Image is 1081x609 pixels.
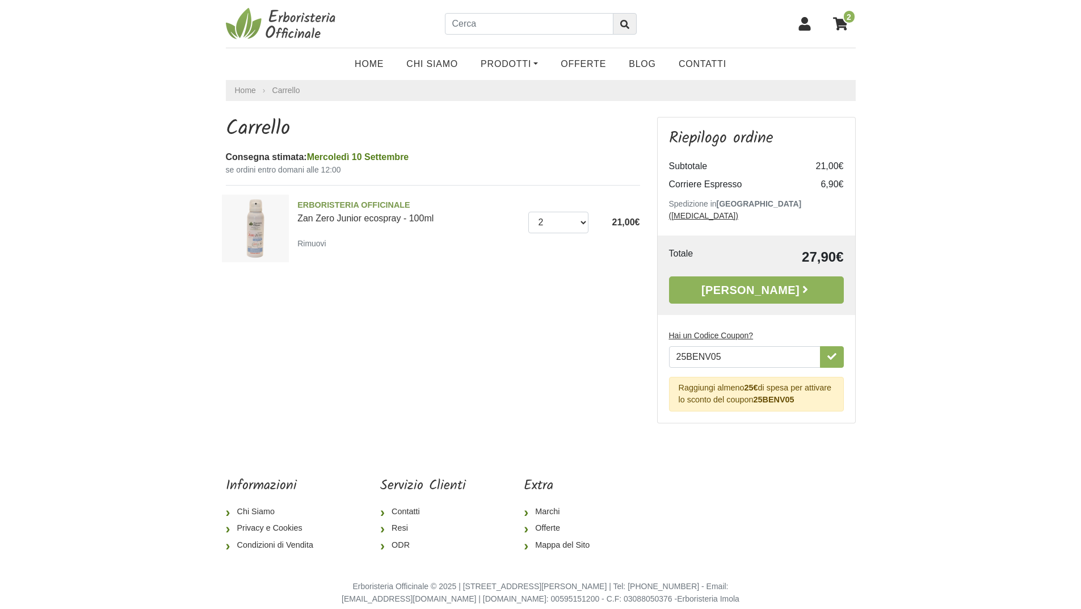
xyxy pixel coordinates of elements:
a: Privacy e Cookies [226,520,322,537]
b: 25BENV05 [754,395,794,404]
a: Carrello [272,86,300,95]
small: Erboristeria Officinale © 2025 | [STREET_ADDRESS][PERSON_NAME] | Tel: [PHONE_NUMBER] - Email: [EM... [342,582,739,603]
h5: Informazioni [226,478,322,494]
td: Subtotale [669,157,798,175]
a: Home [235,85,256,96]
span: ERBORISTERIA OFFICINALE [297,199,520,212]
span: 21,00€ [612,217,640,227]
p: Spedizione in [669,198,844,222]
a: Chi Siamo [226,503,322,520]
td: 6,90€ [798,175,844,194]
a: ODR [380,537,466,554]
div: Raggiungi almeno di spesa per attivare lo sconto del coupon [669,377,844,411]
img: Zan Zero Junior ecospray - 100ml [222,195,289,262]
a: Offerte [524,520,599,537]
h5: Extra [524,478,599,494]
u: Hai un Codice Coupon? [669,331,754,340]
h3: Riepilogo ordine [669,129,844,148]
b: [GEOGRAPHIC_DATA] [717,199,802,208]
div: Consegna stimata: [226,150,640,164]
a: Contatti [667,53,738,75]
a: 2 [827,10,856,38]
a: [PERSON_NAME] [669,276,844,304]
a: Resi [380,520,466,537]
nav: breadcrumb [226,80,856,101]
span: Mercoledì 10 Settembre [307,152,409,162]
td: Corriere Espresso [669,175,798,194]
a: Rimuovi [297,236,331,250]
a: Condizioni di Vendita [226,537,322,554]
input: Hai un Codice Coupon? [669,346,821,368]
a: Home [343,53,395,75]
td: 21,00€ [798,157,844,175]
label: Hai un Codice Coupon? [669,330,754,342]
small: se ordini entro domani alle 12:00 [226,164,640,176]
h5: Servizio Clienti [380,478,466,494]
b: 25€ [744,383,758,392]
h1: Carrello [226,117,640,141]
a: ([MEDICAL_DATA]) [669,211,738,220]
a: Contatti [380,503,466,520]
a: ERBORISTERIA OFFICINALEZan Zero Junior ecospray - 100ml [297,199,520,223]
input: Cerca [445,13,613,35]
small: Rimuovi [297,239,326,248]
a: Blog [617,53,667,75]
a: Prodotti [469,53,549,75]
td: 27,90€ [733,247,844,267]
span: 2 [843,10,856,24]
iframe: fb:page Facebook Social Plugin [657,478,855,518]
img: Erboristeria Officinale [226,7,339,41]
a: Marchi [524,503,599,520]
a: Erboristeria Imola [677,594,739,603]
a: Mappa del Sito [524,537,599,554]
a: Chi Siamo [395,53,469,75]
a: OFFERTE [549,53,617,75]
td: Totale [669,247,733,267]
